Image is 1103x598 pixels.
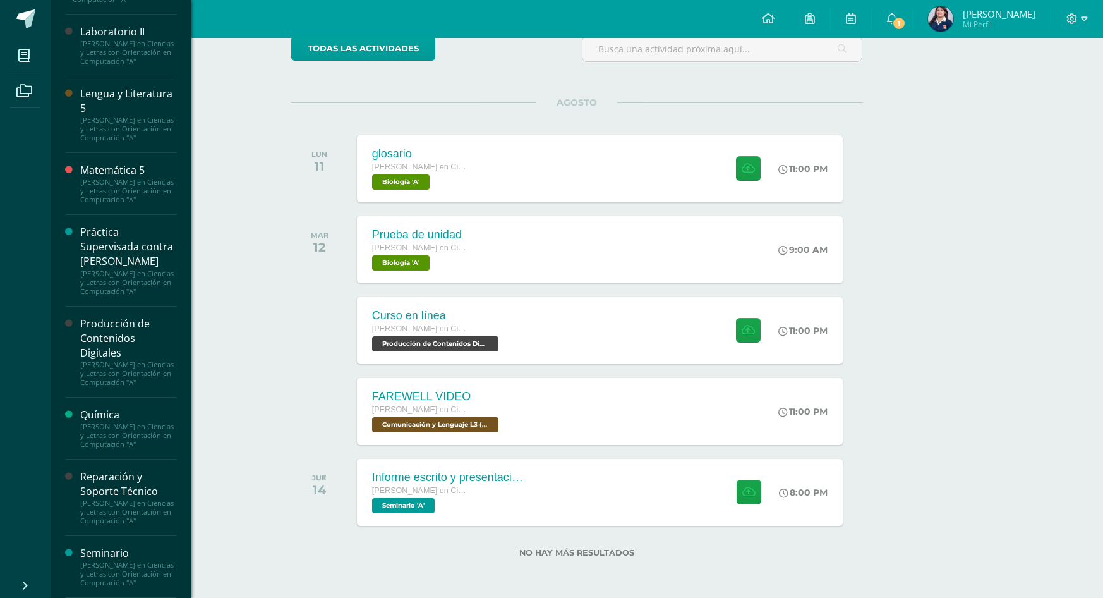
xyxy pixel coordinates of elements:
div: Práctica Supervisada contra [PERSON_NAME] [80,225,176,269]
div: [PERSON_NAME] en Ciencias y Letras con Orientación en Computación "A" [80,499,176,525]
div: Laboratorio II [80,25,176,39]
div: [PERSON_NAME] en Ciencias y Letras con Orientación en Computación "A" [80,39,176,66]
div: [PERSON_NAME] en Ciencias y Letras con Orientación en Computación "A" [80,561,176,587]
div: LUN [311,150,327,159]
div: [PERSON_NAME] en Ciencias y Letras con Orientación en Computación "A" [80,116,176,142]
div: 11:00 PM [778,325,828,336]
a: Producción de Contenidos Digitales[PERSON_NAME] en Ciencias y Letras con Orientación en Computaci... [80,317,176,387]
span: [PERSON_NAME] en Ciencias y Letras con Orientación en Computación [372,486,467,495]
div: Informe escrito y presentación final [372,471,524,484]
span: Biología 'A' [372,174,430,190]
div: Curso en línea [372,309,502,322]
a: Lengua y Literatura 5[PERSON_NAME] en Ciencias y Letras con Orientación en Computación "A" [80,87,176,142]
div: Matemática 5 [80,163,176,178]
span: [PERSON_NAME] en Ciencias y Letras con Orientación en Computación [372,405,467,414]
span: AGOSTO [536,97,617,108]
div: [PERSON_NAME] en Ciencias y Letras con Orientación en Computación "A" [80,269,176,296]
a: Seminario[PERSON_NAME] en Ciencias y Letras con Orientación en Computación "A" [80,546,176,587]
div: MAR [311,231,328,240]
a: Práctica Supervisada contra [PERSON_NAME][PERSON_NAME] en Ciencias y Letras con Orientación en Co... [80,225,176,295]
span: Mi Perfil [963,19,1035,30]
div: Lengua y Literatura 5 [80,87,176,116]
span: [PERSON_NAME] en Ciencias y Letras con Orientación en Computación [372,324,467,333]
span: [PERSON_NAME] en Ciencias y Letras con Orientación en Computación [372,243,467,252]
div: Seminario [80,546,176,561]
div: 8:00 PM [779,487,828,498]
a: todas las Actividades [291,36,435,61]
div: [PERSON_NAME] en Ciencias y Letras con Orientación en Computación "A" [80,422,176,449]
img: 3067264afe85927ab4ceda1074e1bfba.png [928,6,953,32]
div: JUE [312,473,327,482]
div: Reparación y Soporte Técnico [80,470,176,499]
div: 11:00 PM [778,163,828,174]
div: glosario [372,147,467,161]
span: [PERSON_NAME] en Ciencias y Letras con Orientación en Computación [372,162,467,171]
div: 12 [311,240,328,255]
div: [PERSON_NAME] en Ciencias y Letras con Orientación en Computación "A" [80,360,176,387]
div: Química [80,408,176,422]
span: 1 [892,16,906,30]
span: Comunicación y Lenguaje L3 (Inglés Técnico) 5 'A' [372,417,498,432]
div: 14 [312,482,327,497]
div: Producción de Contenidos Digitales [80,317,176,360]
div: 11 [311,159,327,174]
a: Matemática 5[PERSON_NAME] en Ciencias y Letras con Orientación en Computación "A" [80,163,176,204]
div: 9:00 AM [778,244,828,255]
a: Reparación y Soporte Técnico[PERSON_NAME] en Ciencias y Letras con Orientación en Computación "A" [80,470,176,525]
span: [PERSON_NAME] [963,8,1035,20]
div: 11:00 PM [778,406,828,417]
a: Química[PERSON_NAME] en Ciencias y Letras con Orientación en Computación "A" [80,408,176,449]
input: Busca una actividad próxima aquí... [582,37,862,61]
div: FAREWELL VIDEO [372,390,502,403]
span: Biología 'A' [372,255,430,271]
div: Prueba de unidad [372,228,467,241]
span: Seminario 'A' [372,498,435,513]
label: No hay más resultados [291,548,863,558]
div: [PERSON_NAME] en Ciencias y Letras con Orientación en Computación "A" [80,178,176,204]
a: Laboratorio II[PERSON_NAME] en Ciencias y Letras con Orientación en Computación "A" [80,25,176,66]
span: Producción de Contenidos Digitales 'A' [372,336,498,351]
